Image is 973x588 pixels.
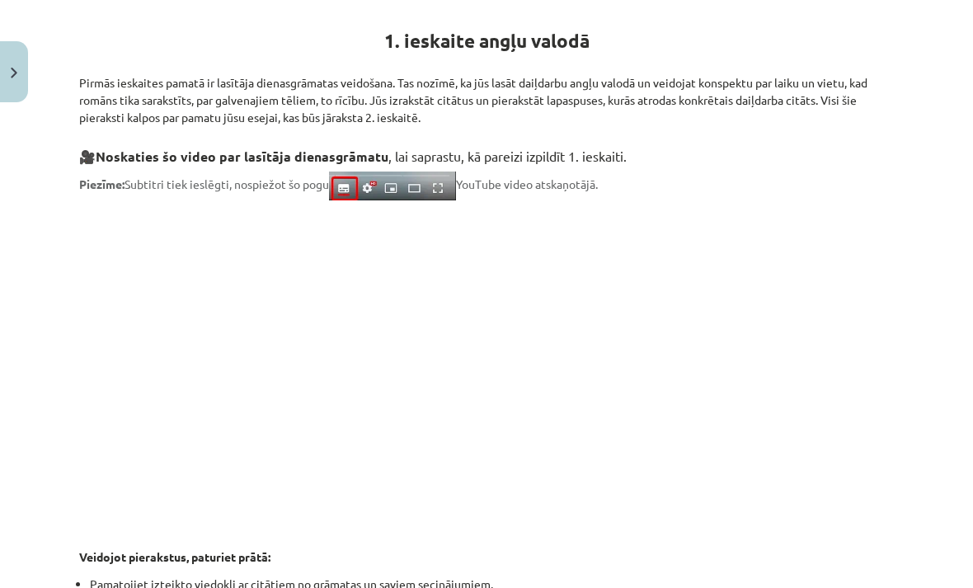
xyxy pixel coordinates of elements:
[79,57,894,126] p: Pirmās ieskaites pamatā ir lasītāja dienasgrāmatas veidošana. Tas nozīmē, ka jūs lasāt daiļdarbu ...
[384,29,590,53] strong: 1. ieskaite angļu valodā
[79,549,270,564] strong: Veidojot pierakstus, paturiet prātā:
[79,136,894,167] h3: 🎥 , lai saprastu, kā pareizi izpildīt 1. ieskaiti.
[79,176,125,191] strong: Piezīme:
[11,68,17,78] img: icon-close-lesson-0947bae3869378f0d4975bcd49f059093ad1ed9edebbc8119c70593378902aed.svg
[79,176,598,191] span: Subtitri tiek ieslēgti, nospiežot šo pogu YouTube video atskaņotājā.
[96,148,388,165] strong: Noskaties šo video par lasītāja dienasgrāmatu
